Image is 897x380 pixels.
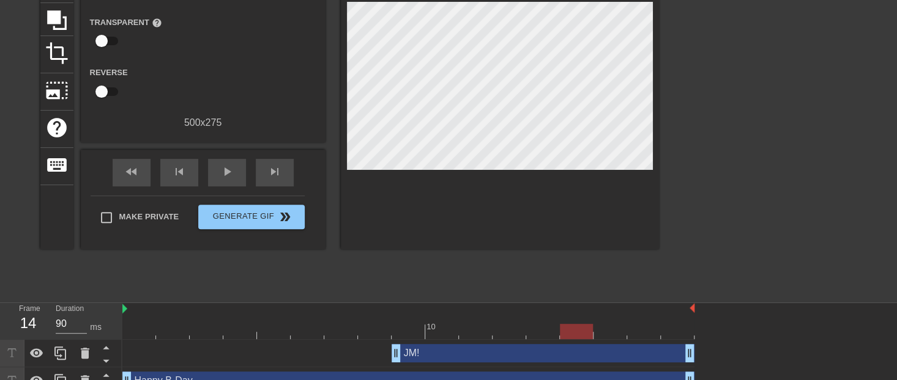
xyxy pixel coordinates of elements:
[152,18,162,28] span: help
[426,321,437,333] div: 10
[90,321,102,334] div: ms
[10,303,47,338] div: Frame
[690,303,694,313] img: bound-end.png
[81,115,326,130] div: 500 x 275
[390,347,402,359] span: drag_handle
[90,16,162,29] label: Transparent
[267,164,282,179] span: skip_next
[124,164,139,179] span: fast_rewind
[198,205,304,229] button: Generate Gif
[45,116,69,139] span: help
[119,211,179,223] span: Make Private
[220,164,234,179] span: play_arrow
[278,210,292,224] span: double_arrow
[90,67,128,79] label: Reverse
[683,347,696,359] span: drag_handle
[45,79,69,102] span: photo_size_select_large
[19,312,37,334] div: 14
[45,153,69,177] span: keyboard
[45,42,69,65] span: crop
[172,164,187,179] span: skip_previous
[203,210,299,224] span: Generate Gif
[56,305,84,313] label: Duration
